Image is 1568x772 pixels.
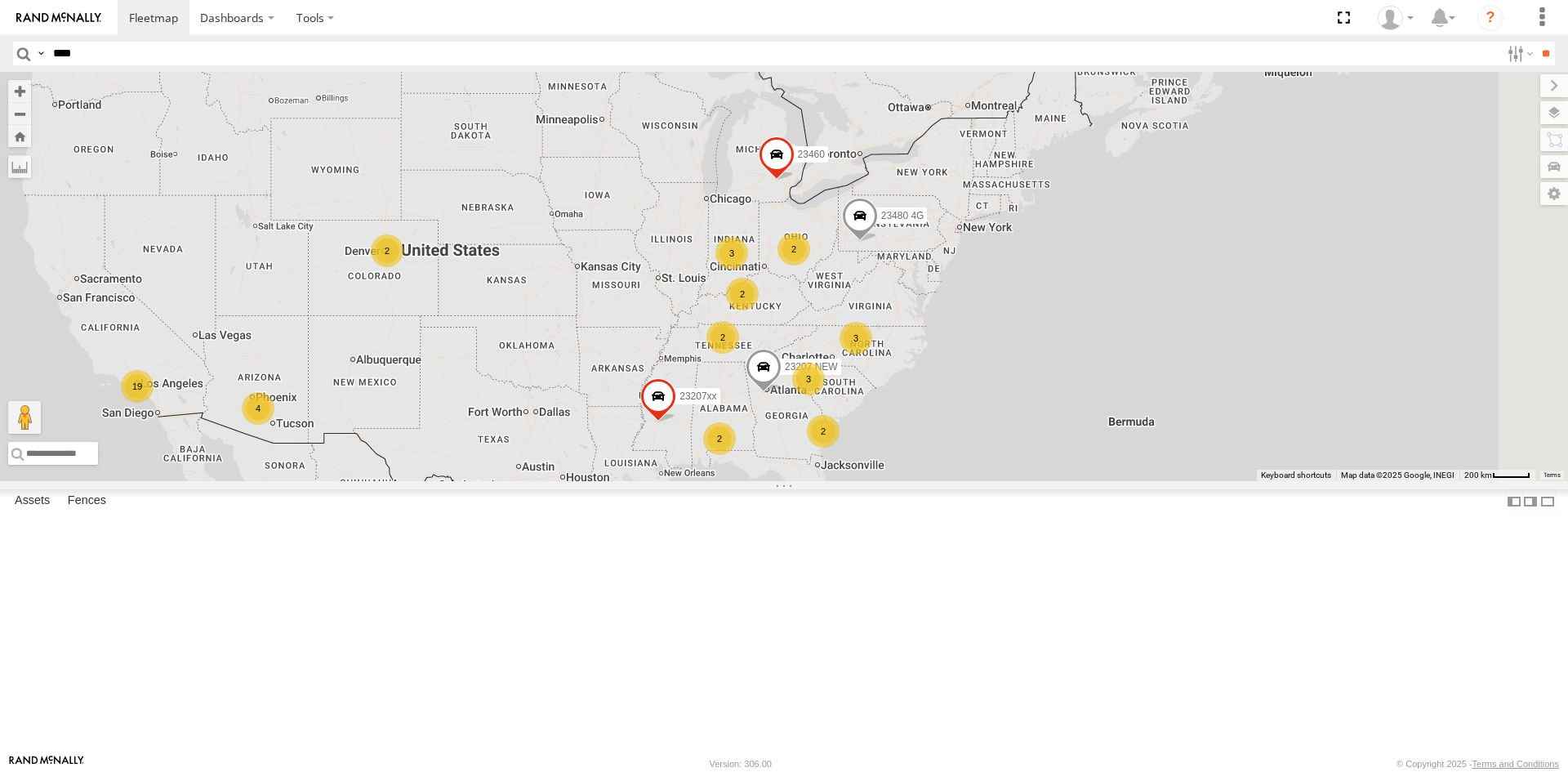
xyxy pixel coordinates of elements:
label: Fences [60,490,114,513]
a: Terms (opens in new tab) [1543,472,1561,479]
label: Search Query [34,42,47,65]
div: 2 [371,234,403,267]
span: 23480 4G [881,210,924,221]
div: 2 [726,278,759,310]
label: Dock Summary Table to the Left [1506,489,1522,513]
div: 3 [715,237,748,270]
button: Zoom out [8,102,31,125]
button: Drag Pegman onto the map to open Street View [8,401,41,434]
label: Search Filter Options [1501,42,1536,65]
i: ? [1477,5,1503,31]
label: Dock Summary Table to the Right [1522,489,1539,513]
button: Zoom in [8,80,31,102]
div: 2 [703,422,736,455]
div: 19 [121,370,154,403]
div: 3 [792,363,825,395]
a: Visit our Website [9,756,84,772]
span: 200 km [1464,471,1492,480]
span: Map data ©2025 Google, INEGI [1341,471,1454,480]
button: Zoom Home [8,125,31,147]
a: Terms and Conditions [1472,759,1559,769]
span: 23207xx [679,390,716,402]
label: Map Settings [1540,182,1568,205]
label: Assets [7,490,58,513]
span: 23207 NEW [785,361,838,373]
span: 23460 [798,149,825,160]
div: 3 [840,322,872,355]
img: rand-logo.svg [16,12,101,24]
div: Sardor Khadjimedov [1372,6,1419,30]
div: Version: 306.00 [710,759,772,769]
label: Measure [8,155,31,178]
div: 2 [706,321,739,354]
div: 2 [807,415,840,448]
button: Map Scale: 200 km per 43 pixels [1459,470,1535,481]
button: Keyboard shortcuts [1261,470,1331,481]
div: 4 [242,392,274,425]
label: Hide Summary Table [1539,489,1556,513]
div: © Copyright 2025 - [1396,759,1559,769]
div: 2 [777,233,810,266]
